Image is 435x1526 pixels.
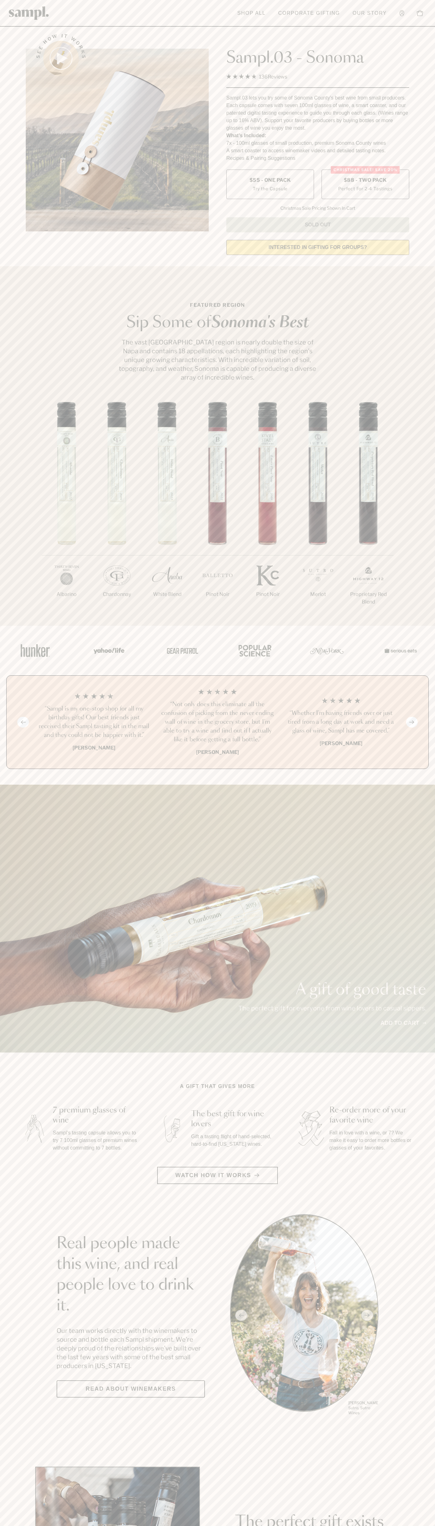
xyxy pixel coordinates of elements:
li: 2 / 4 [161,688,274,756]
button: Previous slide [17,717,29,728]
small: Perfect For 2-4 Tastings [338,185,392,192]
h3: “Not only does this eliminate all the confusion of picking from the never ending wall of wine in ... [161,700,274,744]
div: slide 1 [230,1214,378,1416]
div: Christmas SALE! Save 20% [331,166,400,174]
p: A gift of good taste [238,982,426,998]
ul: carousel [230,1214,378,1416]
a: Add to cart [380,1019,426,1027]
li: 3 / 7 [142,402,192,618]
li: Recipes & Pairing Suggestions [226,154,409,162]
img: Artboard_3_0b291449-6e8c-4d07-b2c2-3f3601a19cd1_x450.png [308,637,346,664]
li: 1 / 4 [37,688,151,756]
p: White Blend [142,591,192,598]
a: Shop All [234,6,269,20]
span: Reviews [268,74,287,80]
p: Albarino [41,591,92,598]
p: Fall in love with a wine, or 7? We make it easy to order more bottles or glasses of your favorites. [329,1129,415,1152]
img: Artboard_4_28b4d326-c26e-48f9-9c80-911f17d6414e_x450.png [235,637,273,664]
p: The perfect gift for everyone from wine lovers to casual sippers. [238,1004,426,1013]
a: Our Story [350,6,390,20]
img: Sampl logo [9,6,49,20]
button: Sold Out [226,217,409,232]
li: Christmas Sale Pricing Shown In Cart [277,205,358,211]
strong: What’s Included: [226,133,266,138]
b: [PERSON_NAME] [196,749,239,755]
a: Read about Winemakers [57,1380,205,1398]
h2: Real people made this wine, and real people love to drink it. [57,1233,205,1316]
li: A smart coaster to access winemaker videos and detailed tasting notes. [226,147,409,154]
p: Our team works directly with the winemakers to source and bottle each Sampl shipment. We’re deepl... [57,1326,205,1370]
small: Try the Capsule [253,185,288,192]
li: 5 / 7 [243,402,293,618]
img: Artboard_7_5b34974b-f019-449e-91fb-745f8d0877ee_x450.png [381,637,419,664]
span: 136 [259,74,268,80]
img: Artboard_1_c8cd28af-0030-4af1-819c-248e302c7f06_x450.png [16,637,54,664]
h3: 7 premium glasses of wine [53,1105,138,1125]
a: Corporate Gifting [275,6,343,20]
p: The vast [GEOGRAPHIC_DATA] region is nearly double the size of Napa and contains 18 appellations,... [117,338,318,382]
p: [PERSON_NAME] Sutro, Sutro Wines [348,1400,378,1415]
div: Sampl.03 lets you try some of Sonoma County's best wine from small producers. Each capsule comes ... [226,94,409,132]
p: Merlot [293,591,343,598]
h3: “Sampl is my one-stop shop for all my birthday gifts! Our best friends just received their Sampl ... [37,705,151,740]
h3: The best gift for wine lovers [191,1109,277,1129]
div: 136Reviews [226,73,287,81]
h2: A gift that gives more [180,1083,255,1090]
p: Pinot Noir [192,591,243,598]
h3: Re-order more of your favorite wine [329,1105,415,1125]
em: Sonoma's Best [211,315,309,330]
b: [PERSON_NAME] [320,740,362,746]
p: Gift a tasting flight of hand-selected, hard-to-find [US_STATE] wines. [191,1133,277,1148]
h1: Sampl.03 - Sonoma [226,49,409,68]
li: 6 / 7 [293,402,343,618]
li: 7x - 100ml glasses of small production, premium Sonoma County wines [226,139,409,147]
p: Proprietary Red Blend [343,591,394,606]
button: Watch how it works [157,1167,278,1184]
li: 1 / 7 [41,402,92,618]
img: Sampl.03 - Sonoma [26,49,209,231]
img: Artboard_5_7fdae55a-36fd-43f7-8bfd-f74a06a2878e_x450.png [162,637,200,664]
li: 7 / 7 [343,402,394,626]
img: Artboard_6_04f9a106-072f-468a-bdd7-f11783b05722_x450.png [89,637,127,664]
p: Pinot Noir [243,591,293,598]
li: 2 / 7 [92,402,142,618]
p: Featured Region [117,301,318,309]
h2: Sip Some of [117,315,318,330]
span: $88 - Two Pack [344,177,387,184]
li: 4 / 7 [192,402,243,618]
button: Next slide [406,717,418,728]
button: See how it works [43,41,79,76]
p: Chardonnay [92,591,142,598]
p: Sampl's tasting capsule allows you to try 7 100ml glasses of premium wines without committing to ... [53,1129,138,1152]
b: [PERSON_NAME] [73,745,115,751]
span: $55 - One Pack [250,177,291,184]
li: 3 / 4 [284,688,398,756]
h3: “Whether I'm having friends over or just tired from a long day at work and need a glass of wine, ... [284,709,398,735]
a: interested in gifting for groups? [226,240,409,255]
